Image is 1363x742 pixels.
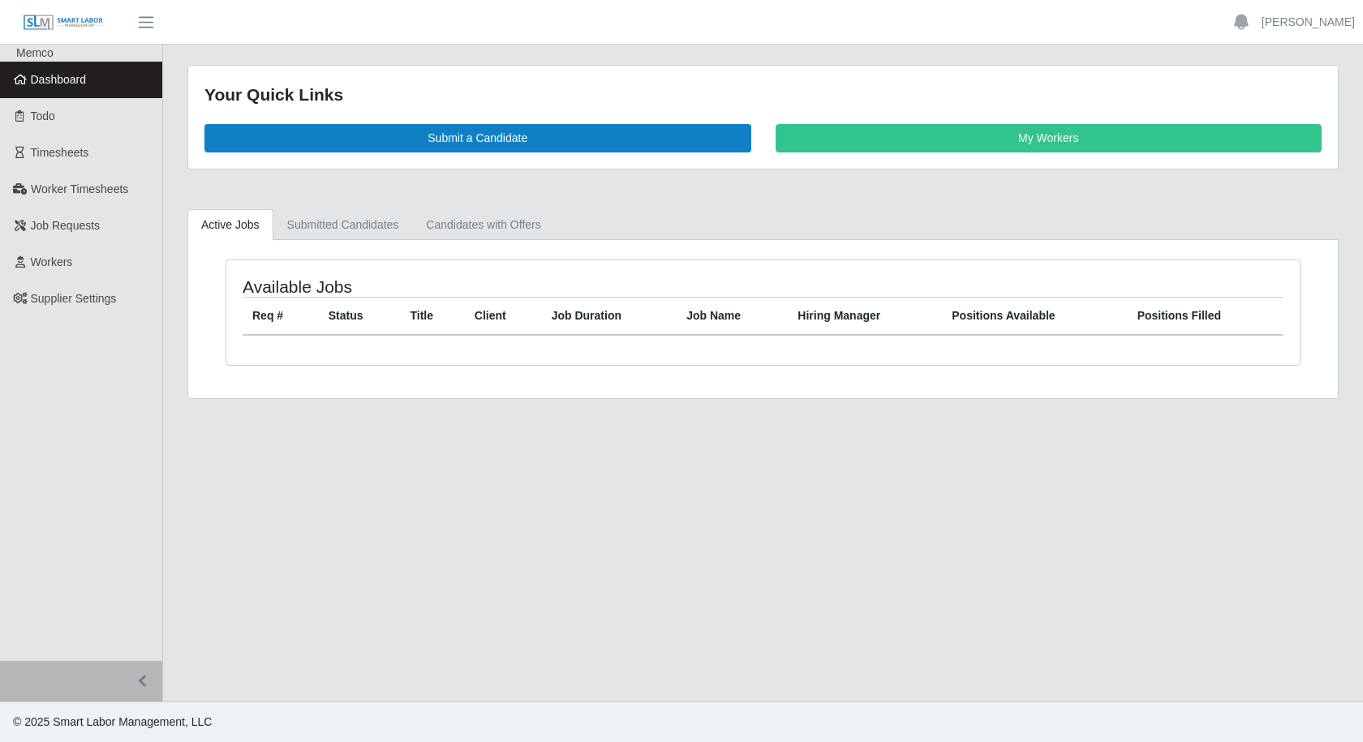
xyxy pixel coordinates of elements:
[465,297,542,335] th: Client
[16,46,54,59] span: Memco
[412,209,554,241] a: Candidates with Offers
[31,73,87,86] span: Dashboard
[273,209,413,241] a: Submitted Candidates
[204,82,1322,108] div: Your Quick Links
[401,297,465,335] th: Title
[187,209,273,241] a: Active Jobs
[243,297,319,335] th: Req #
[942,297,1127,335] th: Positions Available
[31,219,101,232] span: Job Requests
[542,297,677,335] th: Job Duration
[788,297,942,335] th: Hiring Manager
[1128,297,1283,335] th: Positions Filled
[31,109,55,122] span: Todo
[31,146,89,159] span: Timesheets
[776,124,1322,152] a: My Workers
[243,277,662,297] h4: Available Jobs
[204,124,751,152] a: Submit a Candidate
[677,297,788,335] th: Job Name
[13,715,212,728] span: © 2025 Smart Labor Management, LLC
[1262,14,1355,31] a: [PERSON_NAME]
[31,182,128,195] span: Worker Timesheets
[23,14,104,32] img: SLM Logo
[319,297,401,335] th: Status
[31,255,73,268] span: Workers
[31,292,117,305] span: Supplier Settings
